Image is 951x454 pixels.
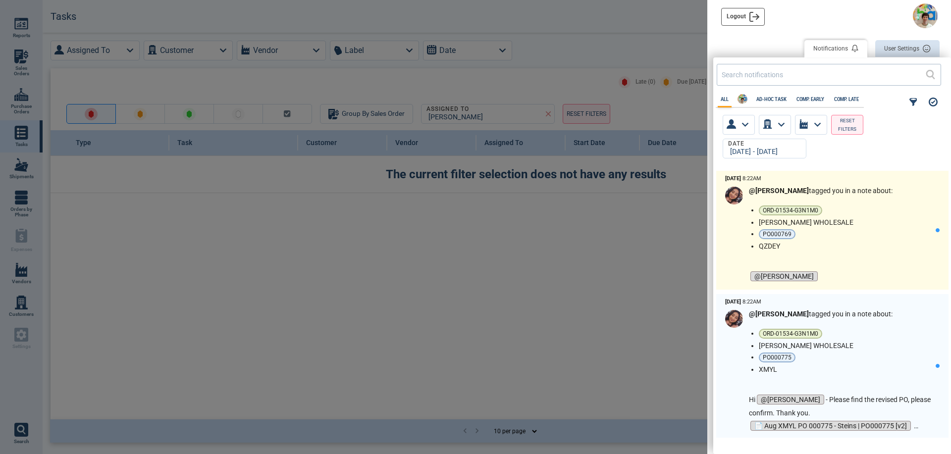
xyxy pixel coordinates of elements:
button: Notifications [804,40,867,57]
label: COMP. EARLY [793,97,827,102]
span: ORD-01534-G3N1M0 [763,207,818,213]
label: AD-HOC TASK [753,97,790,102]
img: Avatar [725,310,743,328]
p: Hi - Please find the revised PO, please confirm. Thank you. [749,393,936,419]
label: 8:22AM [725,299,761,305]
button: Logout [721,8,765,26]
button: User Settings [875,40,940,57]
strong: [DATE] [725,175,741,182]
input: Search notifications [722,67,926,82]
div: outlined primary button group [804,40,940,60]
img: Avatar [738,94,747,104]
span: ORD-01534-G3N1M0 [763,331,818,337]
button: RESET FILTERS [831,115,863,135]
span: PO000769 [763,231,792,237]
strong: @[PERSON_NAME] [749,187,809,195]
div: grid [713,171,949,447]
strong: [DATE] [725,299,741,305]
span: @[PERSON_NAME] [750,271,818,281]
span: PO000775 [763,354,792,360]
legend: Date [727,141,745,148]
label: All [718,97,732,102]
span: tagged you in a note about: [749,310,893,318]
label: COMP. LATE [831,97,862,102]
li: XMYL [759,365,932,373]
span: tagged you in a note about: [749,187,893,195]
img: Avatar [913,3,938,28]
span: RESET FILTERS [836,116,859,134]
span: @[PERSON_NAME] [757,395,824,404]
li: [PERSON_NAME] WHOLESALE [759,218,889,226]
div: [DATE] - [DATE] [727,148,798,156]
label: 8:22AM [725,176,761,182]
img: Avatar [725,187,743,204]
strong: @[PERSON_NAME] [749,310,809,318]
li: [PERSON_NAME] WHOLESALE [759,342,932,350]
span: 📄 Aug XMYL PO 000775 - Steins | PO000775 [v2] [750,421,911,431]
li: QZDEY [759,242,889,250]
